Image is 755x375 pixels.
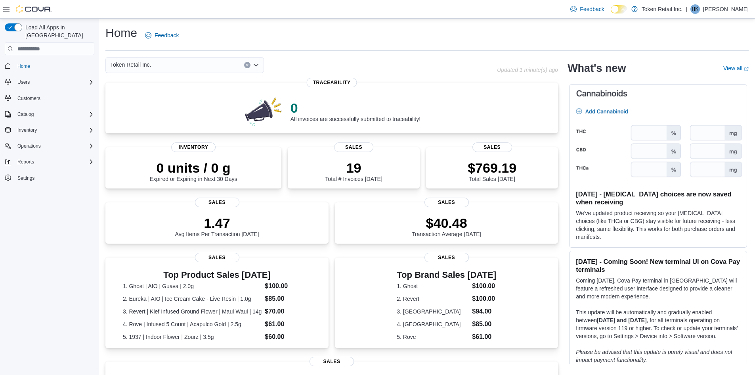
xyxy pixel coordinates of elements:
[14,157,37,167] button: Reports
[412,215,482,231] p: $40.48
[17,127,37,133] span: Inventory
[472,307,496,316] dd: $94.00
[14,93,94,103] span: Customers
[325,160,382,176] p: 19
[243,95,284,127] img: 0
[17,95,40,102] span: Customers
[195,198,239,207] span: Sales
[253,62,259,68] button: Open list of options
[5,57,94,204] nav: Complex example
[412,215,482,237] div: Transaction Average [DATE]
[310,357,354,366] span: Sales
[576,190,740,206] h3: [DATE] - [MEDICAL_DATA] choices are now saved when receiving
[397,270,496,280] h3: Top Brand Sales [DATE]
[195,253,239,262] span: Sales
[611,5,627,13] input: Dark Mode
[472,142,512,152] span: Sales
[424,253,469,262] span: Sales
[2,172,97,184] button: Settings
[291,100,421,116] p: 0
[576,349,732,363] em: Please be advised that this update is purely visual and does not impact payment functionality.
[686,4,687,14] p: |
[110,60,151,69] span: Token Retail Inc.
[397,308,469,315] dt: 3. [GEOGRAPHIC_DATA]
[744,67,749,71] svg: External link
[17,175,34,181] span: Settings
[175,215,259,237] div: Avg Items Per Transaction [DATE]
[123,282,262,290] dt: 1. Ghost | AIO | Guava | 2.0g
[14,173,94,183] span: Settings
[150,160,237,182] div: Expired or Expiring in Next 30 Days
[497,67,558,73] p: Updated 1 minute(s) ago
[472,281,496,291] dd: $100.00
[123,295,262,303] dt: 2. Eureka | AIO | Ice Cream Cake - Live Resin | 1.0g
[171,142,216,152] span: Inventory
[576,209,740,241] p: We've updated product receiving so your [MEDICAL_DATA] choices (like THCa or CBG) stay visible fo...
[2,92,97,104] button: Customers
[14,94,44,103] a: Customers
[14,110,94,119] span: Catalog
[690,4,700,14] div: Hassan Khan
[703,4,749,14] p: [PERSON_NAME]
[576,258,740,273] h3: [DATE] - Coming Soon! New terminal UI on Cova Pay terminals
[334,142,374,152] span: Sales
[692,4,699,14] span: HK
[397,282,469,290] dt: 1. Ghost
[14,141,44,151] button: Operations
[14,125,40,135] button: Inventory
[397,320,469,328] dt: 4. [GEOGRAPHIC_DATA]
[142,27,182,43] a: Feedback
[14,141,94,151] span: Operations
[14,62,33,71] a: Home
[2,60,97,71] button: Home
[597,317,646,323] strong: [DATE] and [DATE]
[265,332,311,342] dd: $60.00
[472,319,496,329] dd: $85.00
[14,125,94,135] span: Inventory
[14,77,33,87] button: Users
[265,307,311,316] dd: $70.00
[468,160,516,176] p: $769.19
[576,277,740,300] p: Coming [DATE], Cova Pay terminal in [GEOGRAPHIC_DATA] will feature a refreshed user interface des...
[14,110,37,119] button: Catalog
[105,25,137,41] h1: Home
[22,23,94,39] span: Load All Apps in [GEOGRAPHIC_DATA]
[723,65,749,71] a: View allExternal link
[265,319,311,329] dd: $61.00
[123,320,262,328] dt: 4. Rove | Infused 5 Count | Acapulco Gold | 2.5g
[424,198,469,207] span: Sales
[17,63,30,69] span: Home
[244,62,250,68] button: Clear input
[14,77,94,87] span: Users
[150,160,237,176] p: 0 units / 0 g
[472,294,496,304] dd: $100.00
[307,78,357,87] span: Traceability
[14,173,38,183] a: Settings
[123,333,262,341] dt: 5. 1937 | Indoor Flower | Zourz | 3.5g
[2,77,97,88] button: Users
[16,5,52,13] img: Cova
[14,61,94,71] span: Home
[472,332,496,342] dd: $61.00
[2,140,97,152] button: Operations
[291,100,421,122] div: All invoices are successfully submitted to traceability!
[642,4,683,14] p: Token Retail Inc.
[2,156,97,167] button: Reports
[123,270,311,280] h3: Top Product Sales [DATE]
[155,31,179,39] span: Feedback
[397,333,469,341] dt: 5. Rove
[123,308,262,315] dt: 3. Revert | Kief Infused Ground Flower | Maui Waui | 14g
[580,5,604,13] span: Feedback
[265,294,311,304] dd: $85.00
[2,109,97,120] button: Catalog
[265,281,311,291] dd: $100.00
[17,159,34,165] span: Reports
[576,308,740,340] p: This update will be automatically and gradually enabled between , for all terminals operating on ...
[175,215,259,231] p: 1.47
[17,111,34,117] span: Catalog
[14,157,94,167] span: Reports
[2,125,97,136] button: Inventory
[468,160,516,182] div: Total Sales [DATE]
[397,295,469,303] dt: 2. Revert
